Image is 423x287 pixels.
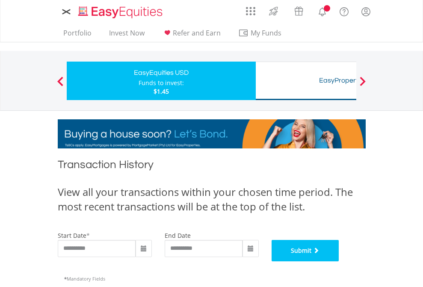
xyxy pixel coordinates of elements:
button: Previous [52,81,69,89]
button: Next [354,81,371,89]
a: Notifications [311,2,333,19]
img: vouchers-v2.svg [292,4,306,18]
div: View all your transactions within your chosen time period. The most recent transactions will be a... [58,185,366,214]
a: Home page [75,2,166,19]
span: $1.45 [154,87,169,95]
label: start date [58,231,86,240]
span: Mandatory Fields [64,275,105,282]
a: Refer and Earn [159,29,224,42]
span: My Funds [238,27,294,38]
a: Vouchers [286,2,311,18]
div: EasyEquities USD [72,67,251,79]
img: EasyMortage Promotion Banner [58,119,366,148]
a: Portfolio [60,29,95,42]
a: Invest Now [106,29,148,42]
img: EasyEquities_Logo.png [77,5,166,19]
h1: Transaction History [58,157,366,176]
label: end date [165,231,191,240]
div: Funds to invest: [139,79,184,87]
span: Refer and Earn [173,28,221,38]
img: grid-menu-icon.svg [246,6,255,16]
a: AppsGrid [240,2,261,16]
img: thrive-v2.svg [266,4,281,18]
a: FAQ's and Support [333,2,355,19]
button: Submit [272,240,339,261]
a: My Profile [355,2,377,21]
